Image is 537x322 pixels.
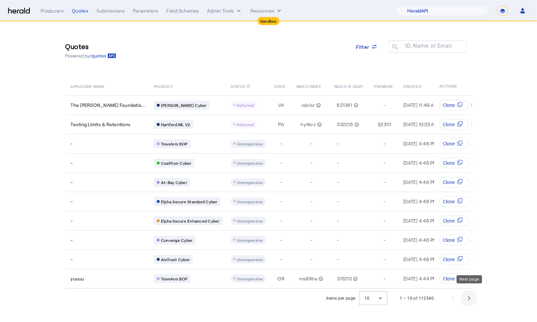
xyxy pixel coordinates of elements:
[310,217,312,224] span: -
[161,276,187,281] span: Travelers BOP
[133,7,159,14] div: Parameters
[461,290,477,306] button: Next page
[71,198,73,205] span: -
[440,235,469,246] button: Clone
[337,102,353,109] span: 621391
[440,100,469,111] button: Clone
[71,275,84,282] span: yuuuu
[237,141,263,146] span: Unresponsive
[440,138,469,149] button: Clone
[97,7,125,14] div: Submissions
[403,276,437,281] span: [DATE] 4:44 PM
[237,276,263,281] span: Unresponsive
[90,52,116,59] a: /quotes
[384,275,386,282] span: -
[161,257,190,262] span: AmTrust Cyber
[71,121,131,128] span: Testing Limits & Retentions
[443,179,455,186] span: Clone
[250,7,283,14] button: Resources dropdown menu
[443,102,455,109] span: Clone
[337,275,352,282] span: 315210
[302,102,315,109] span: reb1sr
[310,256,312,263] span: -
[337,140,339,147] span: -
[334,83,364,89] span: NAICS-6-DIGIT
[403,218,437,224] span: [DATE] 4:46 PM
[237,122,254,127] span: Referred
[237,238,263,243] span: Unresponsive
[280,179,282,186] span: -
[71,160,73,166] span: -
[443,275,455,282] span: Clone
[237,257,263,262] span: Unresponsive
[161,102,207,108] span: [PERSON_NAME] Cyber
[65,42,116,51] h3: Quotes
[443,237,455,244] span: Clone
[443,121,455,128] span: Clone
[440,273,469,284] button: Clone
[381,121,392,128] span: 23111
[384,237,386,244] span: -
[71,217,73,224] span: -
[378,121,380,128] span: $
[315,102,321,109] mat-icon: info_outline
[317,275,324,282] mat-icon: info_outline
[71,140,73,147] span: -
[384,217,386,224] span: -
[403,160,437,166] span: [DATE] 4:46 PM
[443,256,455,263] span: Clone
[443,217,455,224] span: Clone
[71,83,105,89] span: APPLICANT NAME
[403,141,437,146] span: [DATE] 4:46 PM
[65,52,116,59] p: Powered by
[337,160,339,166] span: -
[434,76,472,95] th: ACTIONS
[440,196,469,207] button: Clone
[71,179,73,186] span: -
[337,198,339,205] span: -
[161,218,220,224] span: Elpha Secure Enhanced Cyber
[440,177,469,188] button: Clone
[278,275,285,282] span: OR
[301,121,316,128] span: hy4krz
[310,237,312,244] span: -
[443,140,455,147] span: Clone
[440,158,469,168] button: Clone
[443,160,455,166] span: Clone
[161,160,191,166] span: Coalition Cyber
[237,161,263,165] span: Unresponsive
[296,83,321,89] span: NAICS INDEX
[237,180,263,185] span: Unresponsive
[403,256,437,262] span: [DATE] 4:46 PM
[299,275,317,282] span: ms99ha
[356,43,370,50] span: Filter
[310,179,312,186] span: -
[161,180,187,185] span: At-Bay Cyber
[403,237,437,243] span: [DATE] 4:46 PM
[161,141,187,146] span: Travelers BOP
[352,102,358,109] mat-icon: info_outline
[310,140,312,147] span: -
[237,103,254,108] span: Referred
[237,199,263,204] span: Unresponsive
[71,102,146,109] span: The [PERSON_NAME] Foundatio...
[161,122,190,127] span: Hartford ML V2
[326,295,356,302] div: Items per page:
[353,121,359,128] mat-icon: info_outline
[161,237,193,243] span: Converge Cyber
[440,254,469,265] button: Clone
[384,160,386,166] span: -
[280,217,282,224] span: -
[316,121,322,128] mat-icon: info_outline
[384,256,386,263] span: -
[374,83,393,89] span: PREMIUM
[71,237,73,244] span: -
[257,17,280,25] div: Sandbox
[207,7,242,14] button: internal dropdown menu
[237,218,263,223] span: Unresponsive
[72,7,88,14] div: Quotes
[161,199,218,204] span: Elpha Secure Standard Cyber
[310,160,312,166] span: -
[8,8,30,14] img: Herald Logo
[384,179,386,186] span: -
